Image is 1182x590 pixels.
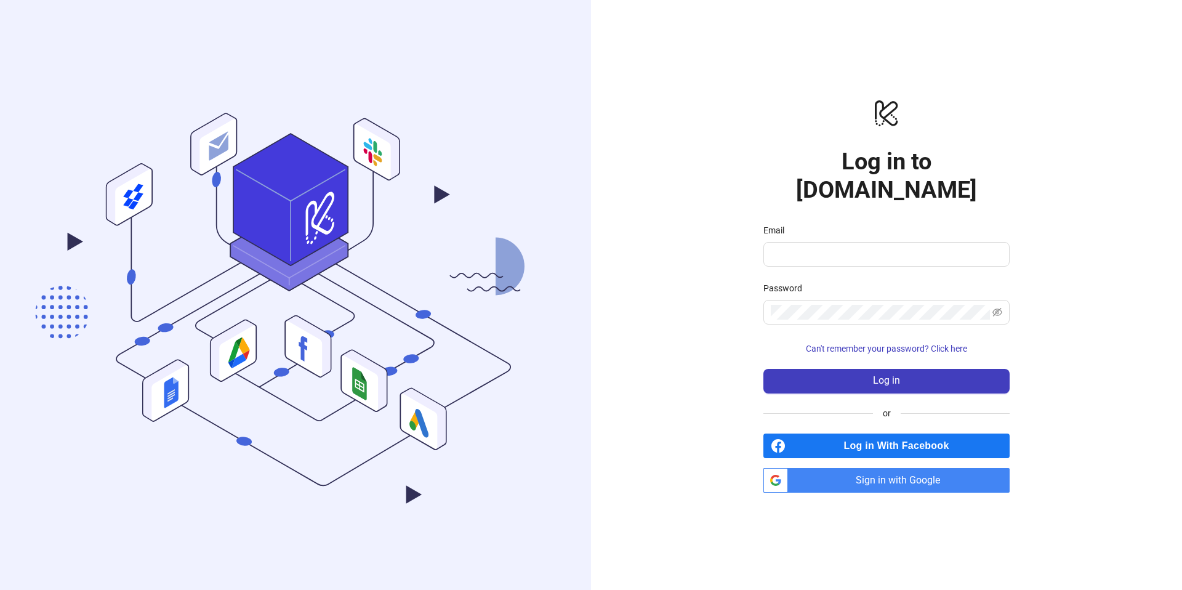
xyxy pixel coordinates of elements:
[793,468,1010,493] span: Sign in with Google
[763,224,792,237] label: Email
[873,375,900,386] span: Log in
[790,434,1010,458] span: Log in With Facebook
[763,468,1010,493] a: Sign in with Google
[763,339,1010,359] button: Can't remember your password? Click here
[763,344,1010,354] a: Can't remember your password? Click here
[771,247,1000,262] input: Email
[763,434,1010,458] a: Log in With Facebook
[763,281,810,295] label: Password
[763,147,1010,204] h1: Log in to [DOMAIN_NAME]
[806,344,967,354] span: Can't remember your password? Click here
[763,369,1010,394] button: Log in
[992,307,1002,317] span: eye-invisible
[873,406,901,420] span: or
[771,305,990,320] input: Password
